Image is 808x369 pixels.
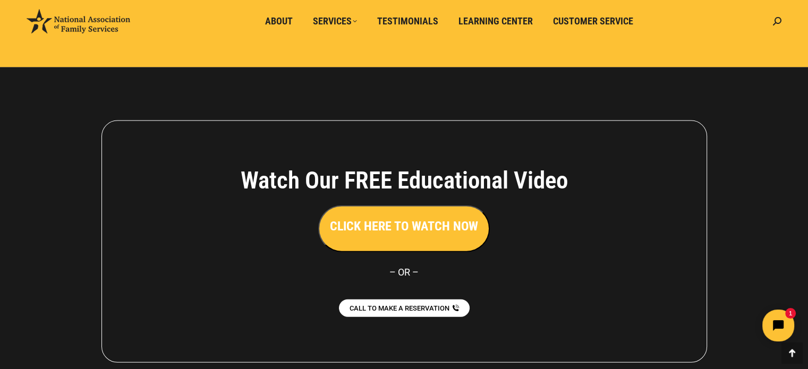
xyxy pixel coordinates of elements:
span: – OR – [389,267,419,278]
h4: Watch Our FREE Educational Video [182,166,627,195]
a: CALL TO MAKE A RESERVATION [339,299,470,317]
span: About [265,15,293,27]
span: Customer Service [553,15,633,27]
h3: CLICK HERE TO WATCH NOW [330,217,478,235]
a: About [258,11,300,31]
span: Learning Center [458,15,533,27]
a: Customer Service [546,11,641,31]
span: Testimonials [377,15,438,27]
iframe: Tidio Chat [620,301,803,350]
a: Testimonials [370,11,446,31]
a: CLICK HERE TO WATCH NOW [318,221,490,233]
span: CALL TO MAKE A RESERVATION [350,305,449,312]
span: Services [313,15,357,27]
button: CLICK HERE TO WATCH NOW [318,205,490,252]
a: Learning Center [451,11,540,31]
img: National Association of Family Services [27,9,130,33]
